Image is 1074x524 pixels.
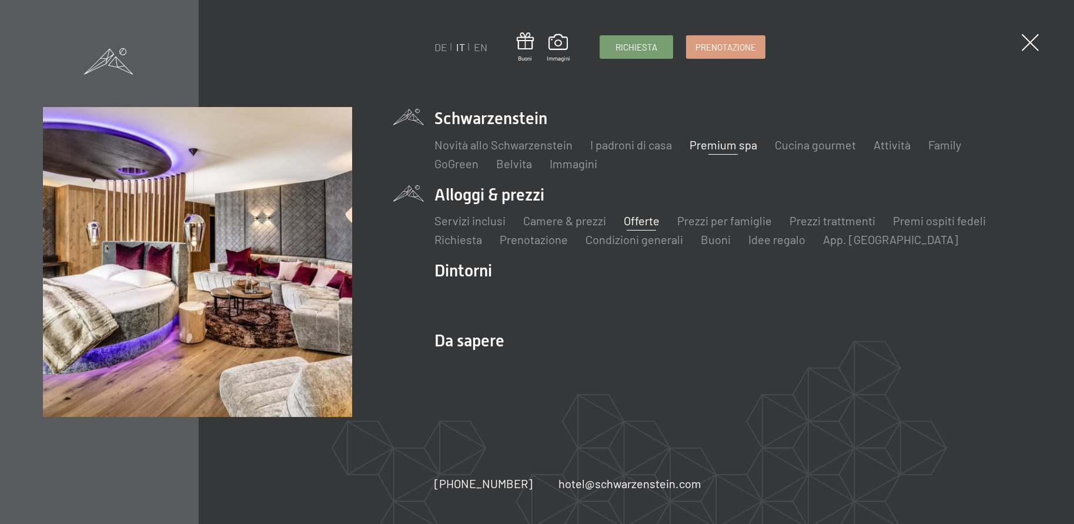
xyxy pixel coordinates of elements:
span: Richiesta [615,41,657,54]
a: Richiesta [600,36,672,58]
a: App. [GEOGRAPHIC_DATA] [823,232,958,246]
a: Prezzi per famiglie [677,213,772,228]
span: [PHONE_NUMBER] [434,476,533,490]
a: Buoni [701,232,731,246]
span: Buoni [517,54,534,62]
a: hotel@schwarzenstein.com [558,475,701,492]
a: Condizioni generali [585,232,683,246]
a: Richiesta [434,232,482,246]
a: Family [928,138,961,152]
a: Idee regalo [748,232,805,246]
a: DE [434,41,447,54]
a: GoGreen [434,156,479,171]
a: Offerte [624,213,660,228]
a: Premi ospiti fedeli [893,213,986,228]
a: Premium spa [690,138,757,152]
a: Prenotazione [687,36,765,58]
a: Immagini [550,156,597,171]
a: Buoni [517,32,534,62]
a: Prenotazione [500,232,568,246]
a: Camere & prezzi [523,213,606,228]
a: EN [474,41,487,54]
a: [PHONE_NUMBER] [434,475,533,492]
a: I padroni di casa [590,138,672,152]
a: Novità allo Schwarzenstein [434,138,573,152]
a: Cucina gourmet [775,138,856,152]
a: Prezzi trattmenti [789,213,875,228]
a: Attività [874,138,911,152]
a: IT [456,41,465,54]
a: Immagini [547,34,570,62]
a: Servizi inclusi [434,213,506,228]
span: Immagini [547,54,570,62]
a: Belvita [496,156,532,171]
span: Prenotazione [695,41,756,54]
